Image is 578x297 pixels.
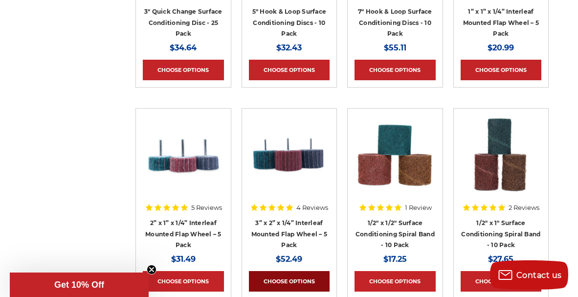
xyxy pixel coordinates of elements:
[250,115,328,194] img: 3” x 2” x 1/4” Interleaf Mounted Flap Wheel – 5 Pack
[249,271,330,292] a: Choose Options
[509,205,539,211] span: 2 Reviews
[461,115,542,197] a: 1/2" x 1" Scotch Brite Spiral Band
[490,260,568,290] button: Contact us
[249,60,330,80] a: Choose Options
[516,271,562,280] span: Contact us
[143,271,224,292] a: Choose Options
[461,271,542,292] a: Choose Options
[356,219,435,249] a: 1/2" x 1/2" Surface Conditioning Spiral Band - 10 Pack
[462,115,540,194] img: 1/2" x 1" Scotch Brite Spiral Band
[10,273,149,297] div: Get 10% OffClose teaser
[143,60,224,80] a: Choose Options
[356,115,434,194] img: 1/2" x 1/2" Scotch Brite Spiral Band
[144,8,222,37] a: 3" Quick Change Surface Conditioning Disc - 25 Pack
[170,43,197,52] span: $34.64
[143,115,224,197] a: 2” x 1” x 1/4” Interleaf Mounted Flap Wheel – 5 Pack
[145,219,222,249] a: 2” x 1” x 1/4” Interleaf Mounted Flap Wheel – 5 Pack
[191,205,222,211] span: 5 Reviews
[355,271,436,292] a: Choose Options
[171,254,196,264] span: $31.49
[355,115,436,197] a: 1/2" x 1/2" Scotch Brite Spiral Band
[383,254,407,264] span: $17.25
[488,43,514,52] span: $20.99
[461,60,542,80] a: Choose Options
[355,60,436,80] a: Choose Options
[461,219,540,249] a: 1/2" x 1" Surface Conditioning Spiral Band - 10 Pack
[463,8,539,37] a: 1” x 1” x 1/4” Interleaf Mounted Flap Wheel – 5 Pack
[405,205,432,211] span: 1 Review
[276,43,302,52] span: $32.43
[249,115,330,197] a: 3” x 2” x 1/4” Interleaf Mounted Flap Wheel – 5 Pack
[358,8,432,37] a: 7" Hook & Loop Surface Conditioning Discs - 10 Pack
[147,265,156,274] button: Close teaser
[296,205,328,211] span: 4 Reviews
[251,219,328,249] a: 3” x 2” x 1/4” Interleaf Mounted Flap Wheel – 5 Pack
[384,43,406,52] span: $55.11
[144,115,222,194] img: 2” x 1” x 1/4” Interleaf Mounted Flap Wheel – 5 Pack
[276,254,302,264] span: $52.49
[488,254,513,264] span: $27.65
[54,280,104,290] span: Get 10% Off
[252,8,327,37] a: 5" Hook & Loop Surface Conditioning Discs - 10 Pack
